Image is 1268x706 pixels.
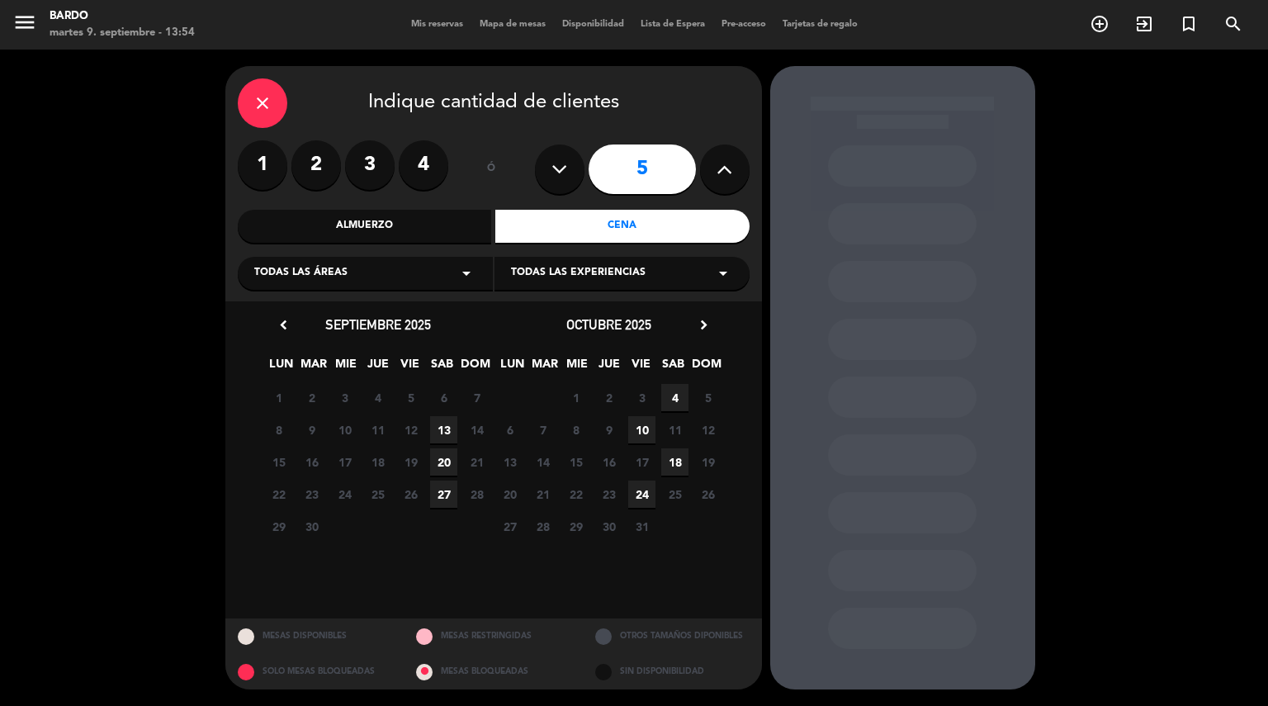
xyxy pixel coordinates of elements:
span: Mapa de mesas [471,20,554,29]
span: 10 [331,416,358,443]
span: 20 [430,448,457,476]
span: 17 [628,448,655,476]
div: SIN DISPONIBILIDAD [583,654,762,689]
span: 3 [331,384,358,411]
span: 21 [463,448,490,476]
span: VIE [396,354,423,381]
span: 1 [562,384,589,411]
span: 25 [661,481,688,508]
span: MAR [300,354,327,381]
i: chevron_right [695,316,712,334]
div: MESAS DISPONIBLES [225,618,405,654]
span: 18 [661,448,688,476]
span: 29 [265,513,292,540]
span: 7 [529,416,556,443]
span: 2 [298,384,325,411]
span: 4 [661,384,688,411]
span: 14 [529,448,556,476]
span: 30 [595,513,622,540]
span: 26 [694,481,722,508]
span: 13 [430,416,457,443]
span: JUE [595,354,622,381]
span: 7 [463,384,490,411]
label: 2 [291,140,341,190]
span: 16 [298,448,325,476]
span: 9 [298,416,325,443]
span: 8 [562,416,589,443]
span: 29 [562,513,589,540]
div: Bardo [50,8,195,25]
span: 22 [265,481,292,508]
i: close [253,93,272,113]
span: 23 [298,481,325,508]
div: MESAS RESTRINGIDAS [404,618,583,654]
span: SAB [660,354,687,381]
i: chevron_left [275,316,292,334]
span: Pre-acceso [713,20,774,29]
div: martes 9. septiembre - 13:54 [50,25,195,41]
span: 25 [364,481,391,508]
span: DOM [692,354,719,381]
span: DOM [461,354,488,381]
span: 21 [529,481,556,508]
span: 12 [694,416,722,443]
span: 24 [628,481,655,508]
span: 19 [397,448,424,476]
span: 27 [430,481,457,508]
span: 1 [265,384,292,411]
span: 15 [562,448,589,476]
div: Almuerzo [238,210,492,243]
span: Lista de Espera [632,20,713,29]
span: 18 [364,448,391,476]
span: 16 [595,448,622,476]
div: MESAS BLOQUEADAS [404,654,583,689]
span: 23 [595,481,622,508]
span: 8 [265,416,292,443]
span: MIE [563,354,590,381]
button: menu [12,10,37,40]
span: Mis reservas [403,20,471,29]
span: 5 [694,384,722,411]
div: SOLO MESAS BLOQUEADAS [225,654,405,689]
span: 31 [628,513,655,540]
span: octubre 2025 [566,316,651,333]
span: SAB [428,354,456,381]
span: 15 [265,448,292,476]
i: turned_in_not [1179,14,1199,34]
i: menu [12,10,37,35]
i: exit_to_app [1134,14,1154,34]
span: 11 [661,416,688,443]
span: 19 [694,448,722,476]
span: 9 [595,416,622,443]
label: 4 [399,140,448,190]
span: 2 [595,384,622,411]
span: Tarjetas de regalo [774,20,866,29]
span: 22 [562,481,589,508]
span: 10 [628,416,655,443]
label: 1 [238,140,287,190]
span: 30 [298,513,325,540]
div: ó [465,140,518,198]
span: 11 [364,416,391,443]
div: OTROS TAMAÑOS DIPONIBLES [583,618,762,654]
span: 27 [496,513,523,540]
span: 14 [463,416,490,443]
div: Indique cantidad de clientes [238,78,750,128]
span: MAR [531,354,558,381]
span: 28 [463,481,490,508]
span: MIE [332,354,359,381]
span: Todas las áreas [254,265,348,282]
span: 17 [331,448,358,476]
i: arrow_drop_down [713,263,733,283]
span: 28 [529,513,556,540]
span: 20 [496,481,523,508]
i: arrow_drop_down [457,263,476,283]
span: 3 [628,384,655,411]
span: 4 [364,384,391,411]
span: 6 [430,384,457,411]
div: Cena [495,210,750,243]
span: VIE [627,354,655,381]
span: Disponibilidad [554,20,632,29]
i: search [1223,14,1243,34]
span: 6 [496,416,523,443]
